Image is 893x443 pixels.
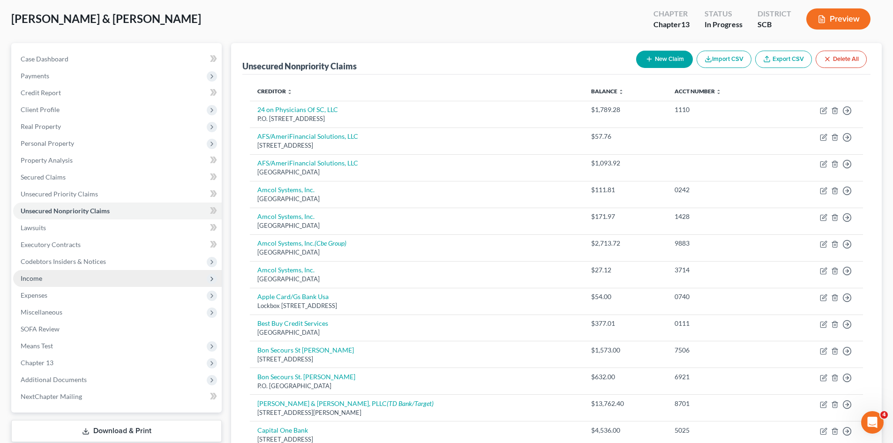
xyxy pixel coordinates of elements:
span: Codebtors Insiders & Notices [21,257,106,265]
div: $2,713.72 [591,239,660,248]
span: Search for help [19,159,76,169]
span: Income [21,274,42,282]
i: unfold_more [287,89,293,95]
div: Attorney's Disclosure of Compensation [14,204,174,222]
a: [PERSON_NAME] & [PERSON_NAME], PLLC(TD Bank/Target) [257,399,434,407]
div: 1428 [675,212,767,221]
div: $377.01 [591,319,660,328]
img: Profile image for Emma [110,15,128,34]
div: [STREET_ADDRESS][PERSON_NAME] [257,408,576,417]
div: Send us a message [19,118,157,128]
span: Expenses [21,291,47,299]
a: Apple Card/Gs Bank Usa [257,293,329,300]
a: Amcol Systems, Inc. [257,186,315,194]
div: Status [705,8,743,19]
span: Real Property [21,122,61,130]
span: Property Analysis [21,156,73,164]
a: Amcol Systems, Inc. [257,266,315,274]
div: Form Preview Helper [14,222,174,239]
a: Unsecured Nonpriority Claims [13,203,222,219]
span: [PERSON_NAME] & [PERSON_NAME] [11,12,201,25]
span: Unsecured Nonpriority Claims [21,207,110,215]
div: P.O. [GEOGRAPHIC_DATA] [257,382,576,390]
span: Payments [21,72,49,80]
div: Amendments [19,243,157,253]
div: $111.81 [591,185,660,195]
a: Creditor unfold_more [257,88,293,95]
a: SOFA Review [13,321,222,338]
div: 9883 [675,239,767,248]
div: Amendments [14,239,174,256]
span: NextChapter Mailing [21,392,82,400]
span: 13 [681,20,690,29]
div: $1,789.28 [591,105,660,114]
button: Import CSV [697,51,751,68]
div: Close [161,15,178,32]
div: $1,573.00 [591,345,660,355]
div: SCB [758,19,791,30]
a: Property Analysis [13,152,222,169]
img: logo [19,21,73,30]
div: $57.76 [591,132,660,141]
span: Lawsuits [21,224,46,232]
button: New Claim [636,51,693,68]
a: Executory Contracts [13,236,222,253]
span: Chapter 13 [21,359,53,367]
div: 0111 [675,319,767,328]
div: 0740 [675,292,767,301]
div: [STREET_ADDRESS] [257,355,576,364]
a: AFS/AmeriFinancial Solutions, LLC [257,159,358,167]
span: Personal Property [21,139,74,147]
span: SOFA Review [21,325,60,333]
div: $1,093.92 [591,158,660,168]
div: 6921 [675,372,767,382]
a: 24 on Physicians Of SC, LLC [257,105,338,113]
div: $4,536.00 [591,426,660,435]
span: Means Test [21,342,53,350]
span: Secured Claims [21,173,66,181]
div: [GEOGRAPHIC_DATA] [257,328,576,337]
div: [STREET_ADDRESS] [257,141,576,150]
span: Additional Documents [21,375,87,383]
div: 5025 [675,426,767,435]
i: unfold_more [716,89,721,95]
div: [GEOGRAPHIC_DATA] [257,168,576,177]
div: P.O. [STREET_ADDRESS] [257,114,576,123]
span: Help [149,316,164,323]
a: AFS/AmeriFinancial Solutions, LLC [257,132,358,140]
div: District [758,8,791,19]
div: Lockbox [STREET_ADDRESS] [257,301,576,310]
button: Preview [806,8,870,30]
a: Secured Claims [13,169,222,186]
div: 8701 [675,399,767,408]
span: Messages [78,316,110,323]
div: Send us a messageWe typically reply in a few hours [9,110,178,146]
p: Hi there! [19,67,169,83]
div: Attorney's Disclosure of Compensation [19,208,157,218]
div: [GEOGRAPHIC_DATA] [257,195,576,203]
a: Bon Secours St. [PERSON_NAME] [257,373,355,381]
a: Lawsuits [13,219,222,236]
iframe: Intercom live chat [861,411,884,434]
div: $632.00 [591,372,660,382]
a: NextChapter Mailing [13,388,222,405]
div: 0242 [675,185,767,195]
div: 7506 [675,345,767,355]
span: Executory Contracts [21,240,81,248]
img: Profile image for Lindsey [128,15,146,34]
a: Acct Number unfold_more [675,88,721,95]
a: Export CSV [755,51,812,68]
div: Statement of Financial Affairs - Payments Made in the Last 90 days [14,177,174,204]
button: Search for help [14,155,174,173]
div: [GEOGRAPHIC_DATA] [257,248,576,257]
div: $54.00 [591,292,660,301]
a: Bon Secours St [PERSON_NAME] [257,346,354,354]
div: Statement of Financial Affairs - Payments Made in the Last 90 days [19,181,157,201]
span: Home [21,316,42,323]
p: How can we help? [19,83,169,98]
span: 4 [880,411,888,419]
a: Capital One Bank [257,426,308,434]
a: Balance unfold_more [591,88,624,95]
div: In Progress [705,19,743,30]
span: Credit Report [21,89,61,97]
